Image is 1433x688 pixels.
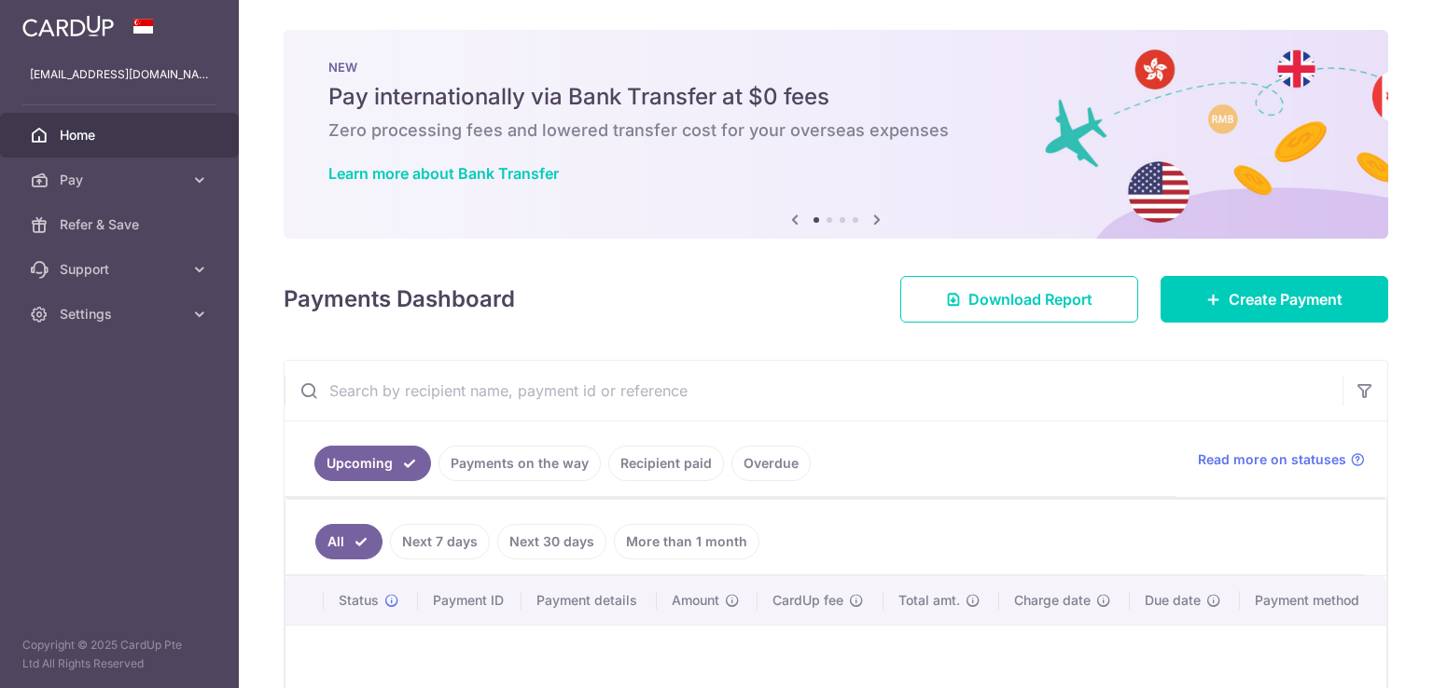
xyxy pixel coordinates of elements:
[608,446,724,481] a: Recipient paid
[672,591,719,610] span: Amount
[60,171,183,189] span: Pay
[22,15,114,37] img: CardUp
[284,282,515,316] h4: Payments Dashboard
[1161,276,1388,323] a: Create Payment
[900,276,1138,323] a: Download Report
[284,30,1388,239] img: Bank transfer banner
[328,119,1343,142] h6: Zero processing fees and lowered transfer cost for your overseas expenses
[390,524,490,559] a: Next 7 days
[1145,591,1201,610] span: Due date
[314,446,431,481] a: Upcoming
[522,576,657,625] th: Payment details
[1229,288,1343,310] span: Create Payment
[614,524,759,559] a: More than 1 month
[898,591,960,610] span: Total amt.
[1014,591,1091,610] span: Charge date
[30,65,209,84] p: [EMAIL_ADDRESS][DOMAIN_NAME]
[968,288,1092,310] span: Download Report
[285,361,1343,420] input: Search by recipient name, payment id or reference
[731,446,811,481] a: Overdue
[438,446,601,481] a: Payments on the way
[315,524,383,559] a: All
[1240,576,1386,625] th: Payment method
[339,591,379,610] span: Status
[60,260,183,279] span: Support
[328,82,1343,112] h5: Pay internationally via Bank Transfer at $0 fees
[328,60,1343,75] p: NEW
[772,591,843,610] span: CardUp fee
[60,126,183,144] span: Home
[60,305,183,323] span: Settings
[328,164,559,183] a: Learn more about Bank Transfer
[497,524,606,559] a: Next 30 days
[60,215,183,234] span: Refer & Save
[418,576,522,625] th: Payment ID
[1198,450,1346,469] span: Read more on statuses
[1198,450,1365,469] a: Read more on statuses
